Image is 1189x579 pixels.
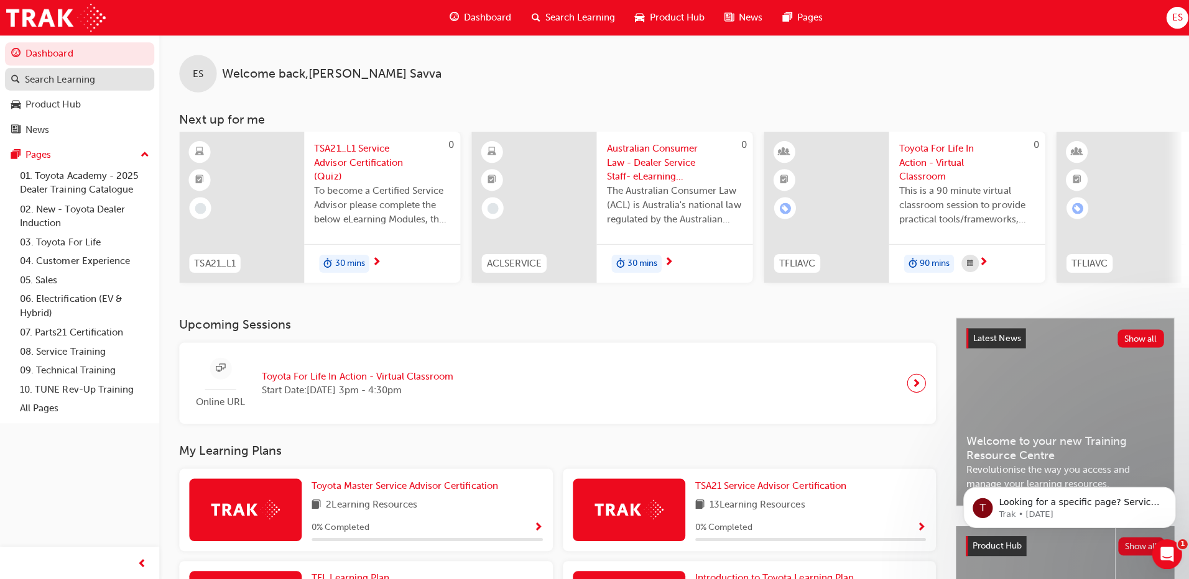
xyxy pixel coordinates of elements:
span: Show Progress [912,520,922,531]
span: book-icon [692,495,701,511]
span: 0 [446,139,452,150]
span: Australian Consumer Law - Dealer Service Staff- eLearning Module [604,141,739,183]
span: next-icon [908,373,917,390]
span: learningRecordVerb_NONE-icon [194,202,205,213]
a: 01. Toyota Academy - 2025 Dealer Training Catalogue [15,166,154,199]
span: learningResourceType_INSTRUCTOR_LED-icon [1068,144,1076,160]
span: Dashboard [462,11,509,25]
span: TFLIAVC [1066,255,1103,270]
span: 30 mins [333,255,363,270]
span: next-icon [661,256,670,267]
span: learningRecordVerb_ENROLL-icon [776,202,787,213]
span: Welcome to your new Training Resource Centre [962,432,1159,460]
button: Show Progress [912,517,922,533]
span: learningResourceType_ELEARNING-icon [486,144,494,160]
span: 13 Learning Resources [706,495,802,511]
a: Latest NewsShow allWelcome to your new Training Resource CentreRevolutionise the way you access a... [951,316,1169,504]
span: Welcome back , [PERSON_NAME] Savva [221,66,440,81]
span: car-icon [632,10,642,25]
span: TSA21_L1 [193,255,234,270]
a: Online URLToyota For Life In Action - Virtual ClassroomStart Date:[DATE] 3pm - 4:30pm [188,351,922,413]
span: This is a 90 minute virtual classroom session to provide practical tools/frameworks, behaviours a... [895,183,1030,226]
div: News [25,122,49,137]
a: Product Hub [5,93,154,116]
span: up-icon [140,147,149,163]
span: The Australian Consumer Law (ACL) is Australia's national law regulated by the Australian Competi... [604,183,739,226]
span: TSA21_L1 Service Advisor Certification (Quiz) [313,141,448,183]
span: calendar-icon [963,255,969,270]
img: Trak [210,498,279,517]
span: To become a Certified Service Advisor please complete the below eLearning Modules, the Service Ad... [313,183,448,226]
span: TFLIAVC [775,255,812,270]
span: learningResourceType_INSTRUCTOR_LED-icon [777,144,785,160]
span: sessionType_ONLINE_URL-icon [215,359,224,375]
h3: Upcoming Sessions [178,316,932,331]
a: Latest NewsShow all [962,327,1159,347]
span: ES [1167,11,1177,25]
span: Toyota Master Service Advisor Certification [310,478,496,489]
span: booktick-icon [777,171,785,188]
span: 0 % Completed [692,518,749,532]
a: All Pages [15,397,154,416]
iframe: Intercom notifications message [940,458,1189,545]
a: TSA21 Service Advisor Certification [692,476,848,491]
a: news-iconNews [711,5,769,30]
span: 90 mins [915,255,945,270]
h3: My Learning Plans [178,442,932,456]
span: booktick-icon [195,171,203,188]
span: learningResourceType_ELEARNING-icon [195,144,203,160]
div: Product Hub [25,97,80,111]
span: Toyota For Life In Action - Virtual Classroom [895,141,1030,183]
span: Toyota For Life In Action - Virtual Classroom [261,368,451,382]
a: 08. Service Training [15,340,154,360]
span: duration-icon [613,255,622,271]
span: Start Date: [DATE] 3pm - 4:30pm [261,381,451,396]
span: 0 [738,139,743,150]
span: news-icon [11,124,21,135]
span: 2 Learning Resources [325,495,415,511]
span: next-icon [974,256,984,267]
span: Pages [793,11,819,25]
img: Trak [592,498,660,517]
a: pages-iconPages [769,5,829,30]
a: 06. Electrification (EV & Hybrid) [15,288,154,321]
span: booktick-icon [486,171,494,188]
span: 1 [1172,537,1182,547]
a: 02. New - Toyota Dealer Induction [15,199,154,232]
span: duration-icon [322,255,331,271]
button: Show Progress [531,517,540,533]
span: learningRecordVerb_ENROLL-icon [1067,202,1078,213]
a: Search Learning [5,68,154,91]
button: Show all [1113,328,1159,346]
a: 03. Toyota For Life [15,232,154,251]
a: 09. Technical Training [15,359,154,378]
a: Dashboard [5,42,154,65]
span: Product Hub [647,11,701,25]
a: 07. Parts21 Certification [15,321,154,340]
span: TSA21 Service Advisor Certification [692,478,843,489]
button: Pages [5,143,154,166]
span: Latest News [969,331,1016,342]
span: duration-icon [904,255,913,271]
div: Search Learning [25,72,95,86]
a: car-iconProduct Hub [622,5,711,30]
a: 10. TUNE Rev-Up Training [15,378,154,398]
span: ACLSERVICE [484,255,539,270]
iframe: Intercom live chat [1147,537,1177,567]
div: Pages [25,147,51,162]
span: car-icon [11,99,21,110]
span: news-icon [721,10,731,25]
span: Search Learning [543,11,613,25]
a: 0ACLSERVICEAustralian Consumer Law - Dealer Service Staff- eLearning ModuleThe Australian Consume... [470,131,749,281]
a: Trak [6,4,105,32]
span: prev-icon [137,554,146,570]
span: News [736,11,759,25]
span: ES [192,66,203,81]
span: 0 % Completed [310,518,368,532]
span: book-icon [310,495,320,511]
a: 0TSA21_L1TSA21_L1 Service Advisor Certification (Quiz)To become a Certified Service Advisor pleas... [178,131,458,281]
